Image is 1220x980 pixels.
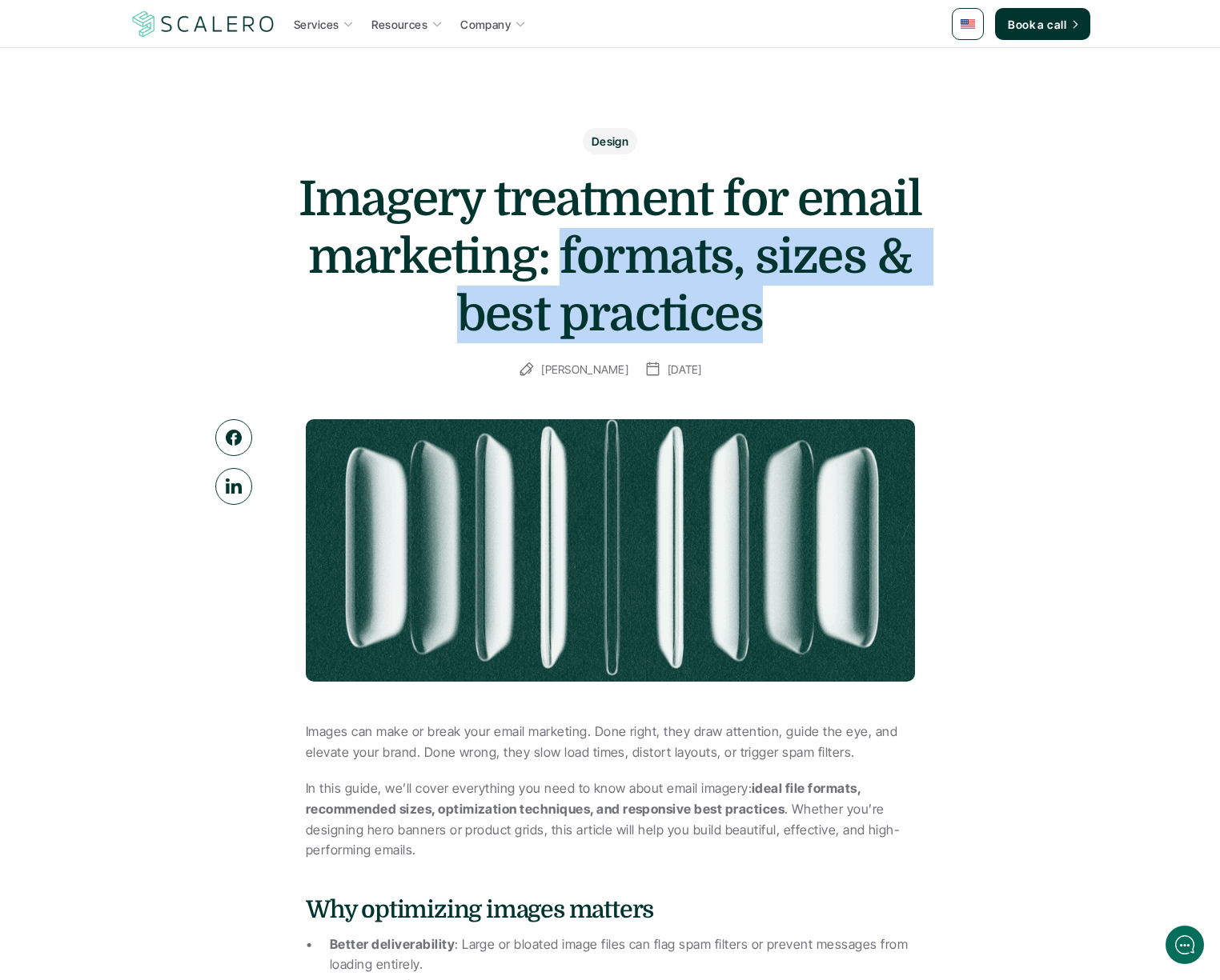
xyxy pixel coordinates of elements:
[330,934,914,975] p: : Large or bloated image files can flag spam filters or prevent messages from loading entirely.
[541,359,628,379] p: [PERSON_NAME]
[371,16,427,33] p: Resources
[995,8,1090,40] a: Book a call
[668,359,702,379] p: [DATE]
[306,722,914,762] p: Images can make or break your email marketing. Done right, they draw attention, guide the eye, an...
[294,16,339,33] p: Services
[306,778,914,860] p: In this guide, we’ll cover everything you need to know about email imagery: . Whether you’re desi...
[1008,16,1066,33] p: Book a call
[130,10,277,38] a: Scalero company logo
[24,106,296,183] h2: Let us know if we can help with lifecycle marketing.
[24,78,296,103] h1: Hi! Welcome to [GEOGRAPHIC_DATA].
[460,16,511,33] p: Company
[290,170,930,343] h1: Imagery treatment for email marketing: formats, sizes & best practices
[306,893,914,926] h4: Why optimizing images matters
[134,559,203,570] span: We run on Gist
[130,9,277,39] img: Scalero company logo
[25,212,295,244] button: New conversation
[1166,926,1204,964] iframe: gist-messenger-bubble-iframe
[103,222,192,234] span: New conversation
[330,936,455,952] strong: Better deliverability
[592,133,629,150] p: Design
